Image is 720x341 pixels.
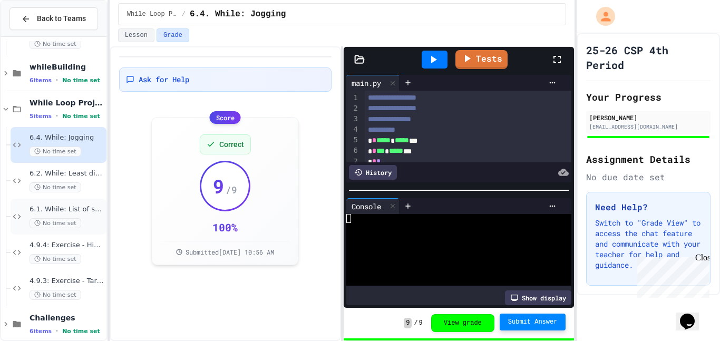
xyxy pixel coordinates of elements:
span: 6.4. While: Jogging [190,8,286,21]
div: 2 [346,103,359,114]
span: Back to Teams [37,13,86,24]
span: 6 items [30,77,52,84]
div: 100 % [212,220,238,235]
button: View grade [431,314,494,332]
span: No time set [30,218,81,228]
span: Submitted [DATE] 10:56 AM [186,248,274,256]
div: Score [210,111,241,124]
span: Challenges [30,313,104,323]
div: 7 [346,157,359,167]
button: Submit Answer [500,314,566,330]
h2: Your Progress [586,90,711,104]
span: No time set [62,113,100,120]
span: 4.9.3: Exercise - Target Sum [30,277,104,286]
div: Console [346,198,400,214]
span: No time set [62,328,100,335]
span: 6 items [30,328,52,335]
span: • [56,327,58,335]
span: No time set [30,290,81,300]
span: Submit Answer [508,318,558,326]
iframe: chat widget [633,253,709,298]
button: Back to Teams [9,7,98,30]
span: / [414,319,417,327]
span: Ask for Help [139,74,189,85]
span: 4.9.4: Exercise - Higher or Lower I [30,241,104,250]
div: Show display [505,290,571,305]
span: 5 items [30,113,52,120]
span: / [182,10,186,18]
button: Lesson [118,28,154,42]
span: • [56,112,58,120]
div: No due date set [586,171,711,183]
p: Switch to "Grade View" to access the chat feature and communicate with your teacher for help and ... [595,218,702,270]
span: No time set [30,254,81,264]
div: 6 [346,145,359,156]
span: / 9 [226,182,237,197]
span: 6.1. While: List of squares [30,205,104,214]
div: My Account [585,4,618,28]
h2: Assignment Details [586,152,711,167]
div: 3 [346,114,359,124]
div: 1 [346,93,359,103]
div: Console [346,201,386,212]
span: No time set [30,39,81,49]
h1: 25-26 CSP 4th Period [586,43,711,72]
span: 9 [419,319,423,327]
h3: Need Help? [595,201,702,213]
div: main.py [346,75,400,91]
span: 9 [404,318,412,328]
span: 9 [213,176,225,197]
div: History [349,165,397,180]
span: While Loop Projects [127,10,178,18]
span: Correct [219,139,244,150]
span: No time set [30,147,81,157]
div: Chat with us now!Close [4,4,73,67]
span: • [56,76,58,84]
a: Tests [455,50,508,69]
div: 5 [346,135,359,145]
span: 6.4. While: Jogging [30,133,104,142]
div: 4 [346,124,359,135]
button: Grade [157,28,189,42]
span: 6.2. While: Least divisor [30,169,104,178]
span: While Loop Projects [30,98,104,108]
div: To enrich screen reader interactions, please activate Accessibility in Grammarly extension settings [365,91,572,242]
span: No time set [30,182,81,192]
div: [PERSON_NAME] [589,113,707,122]
iframe: chat widget [676,299,709,330]
span: No time set [62,77,100,84]
span: whileBuilding [30,62,104,72]
div: [EMAIL_ADDRESS][DOMAIN_NAME] [589,123,707,131]
div: main.py [346,77,386,89]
